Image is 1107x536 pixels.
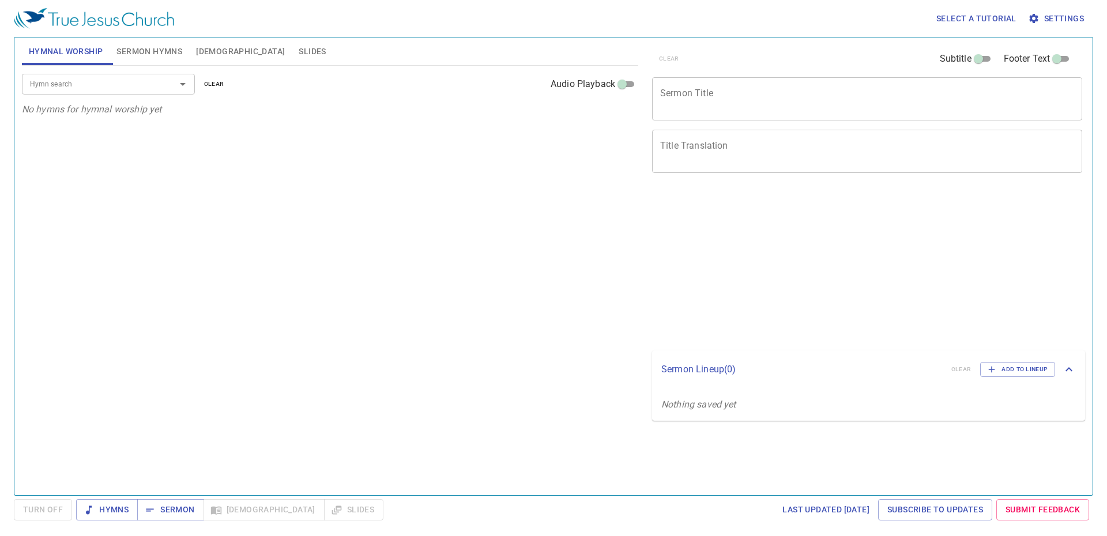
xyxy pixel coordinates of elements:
button: Settings [1026,8,1089,29]
button: Select a tutorial [932,8,1021,29]
span: Subtitle [940,52,972,66]
button: Open [175,76,191,92]
iframe: from-child [647,185,997,346]
span: Subscribe to Updates [887,503,983,517]
i: No hymns for hymnal worship yet [22,104,162,115]
span: Last updated [DATE] [782,503,869,517]
span: Audio Playback [551,77,615,91]
span: Slides [299,44,326,59]
i: Nothing saved yet [661,399,736,410]
button: clear [197,77,231,91]
span: [DEMOGRAPHIC_DATA] [196,44,285,59]
span: Submit Feedback [1006,503,1080,517]
button: Sermon [137,499,204,520]
img: True Jesus Church [14,8,174,29]
span: Sermon [146,503,194,517]
span: Hymnal Worship [29,44,103,59]
span: Settings [1030,12,1084,26]
span: Add to Lineup [988,364,1048,375]
div: Sermon Lineup(0)clearAdd to Lineup [652,350,1085,388]
span: clear [204,79,224,89]
p: Sermon Lineup ( 0 ) [661,363,942,376]
span: Footer Text [1004,52,1050,66]
a: Subscribe to Updates [878,499,992,520]
a: Last updated [DATE] [778,499,874,520]
button: Add to Lineup [980,362,1055,377]
button: Hymns [76,499,138,520]
span: Select a tutorial [936,12,1016,26]
span: Sermon Hymns [116,44,182,59]
a: Submit Feedback [996,499,1089,520]
span: Hymns [85,503,129,517]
